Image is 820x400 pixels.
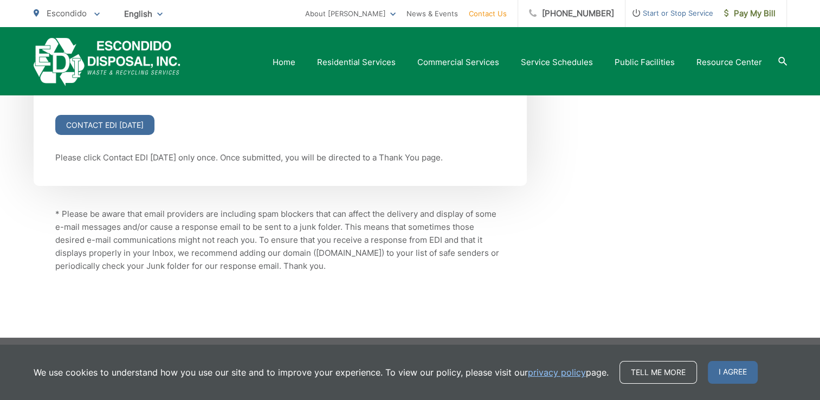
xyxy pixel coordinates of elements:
span: I agree [708,361,758,384]
a: Contact Us [469,7,507,20]
p: Please click Contact EDI [DATE] only once. Once submitted, you will be directed to a Thank You page. [55,151,505,164]
a: News & Events [406,7,458,20]
a: Home [273,56,295,69]
input: Contact EDI [DATE] [55,115,154,135]
p: * Please be aware that email providers are including spam blockers that can affect the delivery a... [55,208,505,273]
a: EDCD logo. Return to the homepage. [34,38,180,86]
a: privacy policy [528,366,586,379]
a: Service Schedules [521,56,593,69]
span: Escondido [47,8,87,18]
p: We use cookies to understand how you use our site and to improve your experience. To view our pol... [34,366,609,379]
a: About [PERSON_NAME] [305,7,396,20]
span: Pay My Bill [724,7,776,20]
a: Residential Services [317,56,396,69]
a: Public Facilities [615,56,675,69]
span: English [116,4,171,23]
a: Commercial Services [417,56,499,69]
a: Resource Center [696,56,762,69]
a: Tell me more [619,361,697,384]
